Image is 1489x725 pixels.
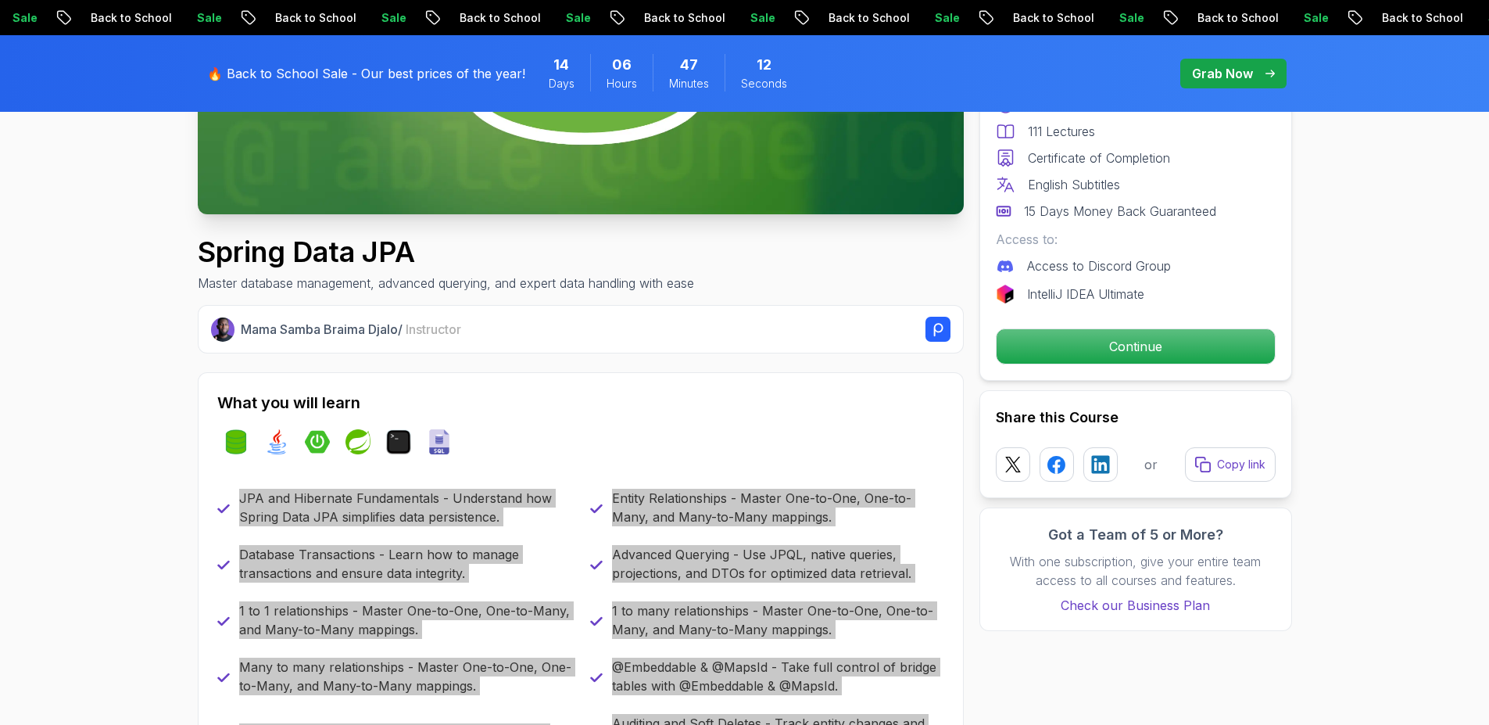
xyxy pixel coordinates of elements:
span: Seconds [741,76,787,92]
p: Sale [516,10,566,26]
p: Mama Samba Braima Djalo / [241,320,461,339]
img: terminal logo [386,429,411,454]
p: Back to School [1147,10,1254,26]
p: Many to many relationships - Master One-to-One, One-to-Many, and Many-to-Many mappings. [239,658,571,695]
img: spring-data-jpa logo [224,429,249,454]
p: Certificate of Completion [1028,149,1170,167]
p: Entity Relationships - Master One-to-One, One-to-Many, and Many-to-Many mappings. [612,489,944,526]
p: JPA and Hibernate Fundamentals - Understand how Spring Data JPA simplifies data persistence. [239,489,571,526]
button: Continue [996,328,1276,364]
p: Master database management, advanced querying, and expert data handling with ease [198,274,694,293]
p: Access to: [996,230,1276,249]
p: Sale [331,10,381,26]
p: Sale [1069,10,1119,26]
img: sql logo [427,429,452,454]
p: or [1144,455,1158,474]
p: Sale [1254,10,1304,26]
span: 47 Minutes [680,54,698,76]
p: 🔥 Back to School Sale - Our best prices of the year! [207,64,525,83]
a: Check our Business Plan [996,596,1276,615]
span: Instructor [406,321,461,337]
p: Back to School [1332,10,1438,26]
p: Sale [147,10,197,26]
p: Continue [997,329,1275,364]
p: IntelliJ IDEA Ultimate [1027,285,1144,303]
img: java logo [264,429,289,454]
p: Back to School [594,10,700,26]
p: Sale [1438,10,1488,26]
p: Sale [700,10,750,26]
img: Nelson Djalo [211,318,235,342]
p: Advanced Querying - Use JPQL, native queries, projections, and DTOs for optimized data retrieval. [612,545,944,583]
p: 1 to many relationships - Master One-to-One, One-to-Many, and Many-to-Many mappings. [612,601,944,639]
p: With one subscription, give your entire team access to all courses and features. [996,552,1276,590]
p: Access to Discord Group [1027,257,1171,275]
p: Back to School [779,10,885,26]
span: 14 Days [553,54,569,76]
span: Minutes [669,76,709,92]
p: Copy link [1217,457,1265,472]
p: Back to School [41,10,147,26]
img: spring-boot logo [305,429,330,454]
span: Hours [607,76,637,92]
p: Back to School [410,10,516,26]
p: @Embeddable & @MapsId - Take full control of bridge tables with @Embeddable & @MapsId. [612,658,944,695]
p: 111 Lectures [1028,122,1095,141]
p: Back to School [225,10,331,26]
span: 12 Seconds [757,54,771,76]
p: 15 Days Money Back Guaranteed [1024,202,1216,221]
h3: Got a Team of 5 or More? [996,524,1276,546]
button: Copy link [1185,447,1276,482]
span: Days [549,76,574,92]
p: Grab Now [1192,64,1253,83]
span: 6 Hours [612,54,632,76]
img: spring logo [345,429,370,454]
p: Sale [885,10,935,26]
h2: Share this Course [996,407,1276,429]
p: English Subtitles [1028,175,1120,194]
h1: Spring Data JPA [198,236,694,267]
p: 1 to 1 relationships - Master One-to-One, One-to-Many, and Many-to-Many mappings. [239,601,571,639]
img: jetbrains logo [996,285,1015,303]
p: Back to School [963,10,1069,26]
p: Database Transactions - Learn how to manage transactions and ensure data integrity. [239,545,571,583]
h2: What you will learn [217,392,944,414]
